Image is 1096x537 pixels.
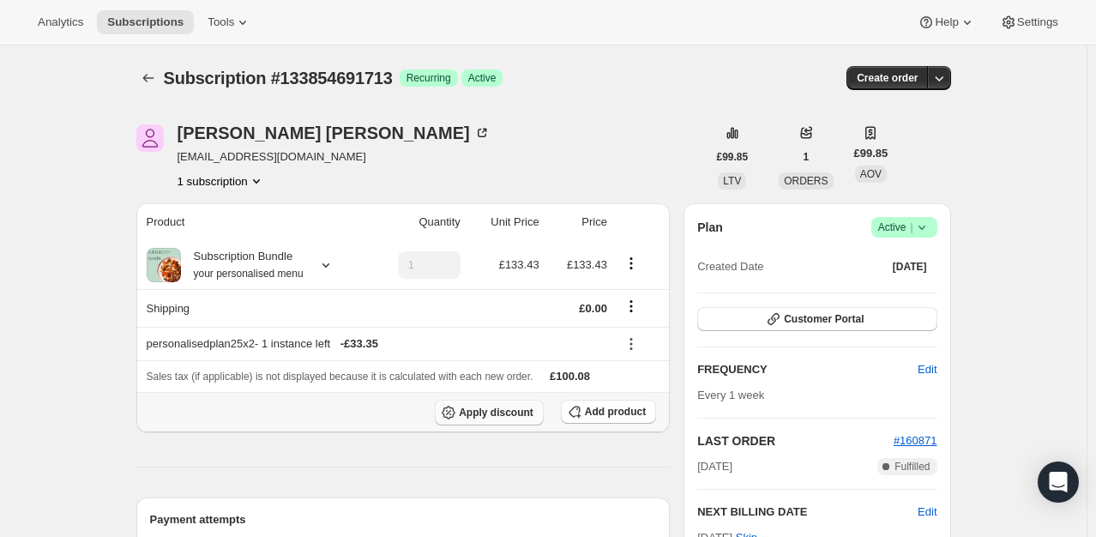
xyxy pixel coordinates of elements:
span: Apply discount [459,406,533,419]
span: Subscriptions [107,15,184,29]
button: Shipping actions [617,297,645,316]
button: Product actions [617,254,645,273]
span: - £33.35 [340,335,378,353]
th: Product [136,203,368,241]
span: £0.00 [579,302,607,315]
div: [PERSON_NAME] [PERSON_NAME] [178,124,491,142]
h2: NEXT BILLING DATE [697,504,918,521]
span: £99.85 [854,145,888,162]
span: 1 [804,150,810,164]
small: your personalised menu [194,268,304,280]
span: £99.85 [717,150,749,164]
span: Fulfilled [894,460,930,474]
button: Add product [561,400,656,424]
button: Analytics [27,10,93,34]
button: Apply discount [435,400,544,425]
span: Subscription #133854691713 [164,69,393,87]
span: Active [468,71,497,85]
h2: LAST ORDER [697,432,894,450]
button: [DATE] [882,255,937,279]
button: Help [907,10,985,34]
span: Sales tax (if applicable) is not displayed because it is calculated with each new order. [147,371,533,383]
span: ORDERS [784,175,828,187]
span: £133.43 [499,258,539,271]
th: Shipping [136,289,368,327]
button: #160871 [894,432,937,450]
button: Settings [990,10,1069,34]
th: Unit Price [466,203,545,241]
button: Subscriptions [136,66,160,90]
button: Edit [907,356,947,383]
button: Subscriptions [97,10,194,34]
span: LTV [723,175,741,187]
span: Recurring [406,71,451,85]
div: Subscription Bundle [181,248,304,282]
button: 1 [793,145,820,169]
a: #160871 [894,434,937,447]
div: personalisedplan25x2 - 1 instance left [147,335,607,353]
button: Edit [918,504,936,521]
span: Edit [918,361,936,378]
div: Open Intercom Messenger [1038,462,1079,503]
h2: Payment attempts [150,511,657,528]
span: Active [878,219,930,236]
span: Analytics [38,15,83,29]
th: Quantity [368,203,466,241]
span: [EMAIL_ADDRESS][DOMAIN_NAME] [178,148,491,166]
th: Price [545,203,612,241]
span: Every 1 week [697,389,764,401]
button: £99.85 [707,145,759,169]
span: Alex Barnes [136,124,164,152]
h2: Plan [697,219,723,236]
span: Add product [585,405,646,419]
span: Created Date [697,258,763,275]
span: Tools [208,15,234,29]
button: Create order [846,66,928,90]
span: | [910,220,912,234]
span: Customer Portal [784,312,864,326]
span: Settings [1017,15,1058,29]
h2: FREQUENCY [697,361,918,378]
span: £133.43 [567,258,607,271]
button: Product actions [178,172,265,190]
button: Tools [197,10,262,34]
button: Customer Portal [697,307,936,331]
span: [DATE] [697,458,732,475]
span: Help [935,15,958,29]
span: [DATE] [893,260,927,274]
span: AOV [860,168,882,180]
span: Create order [857,71,918,85]
span: £100.08 [550,370,590,383]
img: product img [147,248,181,282]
